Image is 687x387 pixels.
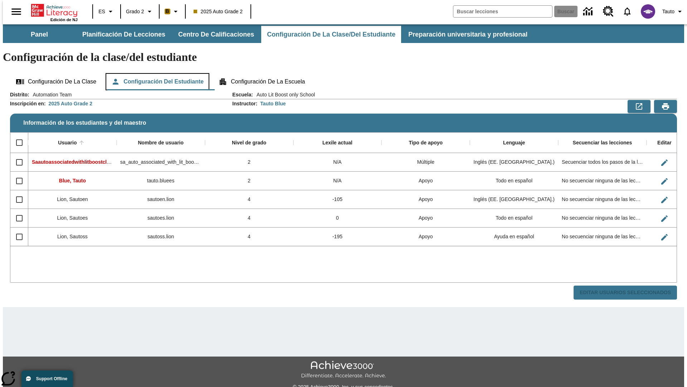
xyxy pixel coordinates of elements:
button: Editar Usuario [657,230,672,244]
button: Configuración de la clase/del estudiante [261,26,401,43]
button: Lenguaje: ES, Selecciona un idioma [95,5,118,18]
h2: Escuela : [232,92,253,98]
div: Lenguaje [503,140,525,146]
button: Exportar a CSV [628,100,651,113]
span: Información de los estudiantes y del maestro [23,120,146,126]
div: Usuario [58,140,77,146]
span: Saautoassociatedwithlitboostcl, Saautoassociatedwithlitboostcl [32,159,184,165]
a: Portada [31,3,78,18]
div: Nivel de grado [232,140,266,146]
img: Achieve3000 Differentiate Accelerate Achieve [301,361,386,379]
div: sa_auto_associated_with_lit_boost_classes [117,153,205,172]
div: 2 [205,153,293,172]
div: Ayuda en español [470,228,558,246]
div: No secuenciar ninguna de las lecciones [558,209,647,228]
div: Tauto Blue [260,100,286,107]
div: Editar [657,140,672,146]
div: sautoes.lion [117,209,205,228]
span: Automation Team [29,91,72,98]
button: Configuración de la clase [10,73,102,90]
span: B [166,7,169,16]
h2: Instructor : [232,101,257,107]
div: 2025 Auto Grade 2 [49,100,92,107]
button: Editar Usuario [657,174,672,188]
div: 4 [205,209,293,228]
div: Nombre de usuario [138,140,184,146]
button: Centro de calificaciones [172,26,260,43]
span: Lion, Sautoes [57,215,88,221]
input: Buscar campo [453,6,552,17]
div: Configuración de la clase/del estudiante [10,73,677,90]
div: Secuenciar todos los pasos de la lección [558,153,647,172]
button: Vista previa de impresión [654,100,677,113]
span: 2025 Auto Grade 2 [194,8,243,15]
button: Abrir el menú lateral [6,1,27,22]
div: No secuenciar ninguna de las lecciones [558,190,647,209]
div: Todo en español [470,209,558,228]
div: Apoyo [381,228,470,246]
button: Panel [4,26,75,43]
div: Tipo de apoyo [409,140,443,146]
div: Apoyo [381,172,470,190]
button: Editar Usuario [657,193,672,207]
button: Configuración de la escuela [213,73,311,90]
div: Secuenciar las lecciones [573,140,632,146]
div: Portada [31,3,78,22]
button: Configuración del estudiante [106,73,209,90]
button: Escoja un nuevo avatar [637,2,659,21]
a: Notificaciones [618,2,637,21]
button: Planificación de lecciones [77,26,171,43]
span: Support Offline [36,376,67,381]
span: Edición de NJ [50,18,78,22]
span: Lion, Sautoss [57,234,88,239]
img: avatar image [641,4,655,19]
div: -195 [293,228,382,246]
button: Editar Usuario [657,211,672,226]
div: -105 [293,190,382,209]
div: tauto.bluees [117,172,205,190]
div: Apoyo [381,209,470,228]
button: Support Offline [21,371,73,387]
div: 0 [293,209,382,228]
span: Blue, Tauto [59,178,86,183]
div: Información de los estudiantes y del maestro [10,91,677,300]
span: Auto Lit Boost only School [253,91,315,98]
div: Subbarra de navegación [3,26,534,43]
div: sautoss.lion [117,228,205,246]
div: Subbarra de navegación [3,24,684,43]
button: Preparación universitaria y profesional [403,26,533,43]
div: 2 [205,172,293,190]
button: Boost El color de la clase es anaranjado claro. Cambiar el color de la clase. [162,5,183,18]
h1: Configuración de la clase/del estudiante [3,51,684,64]
span: Grado 2 [126,8,144,15]
div: Inglés (EE. UU.) [470,190,558,209]
div: Inglés (EE. UU.) [470,153,558,172]
button: Perfil/Configuración [659,5,687,18]
span: Tauto [662,8,674,15]
div: N/A [293,153,382,172]
span: Lion, Sautoen [57,196,88,202]
div: 4 [205,190,293,209]
a: Centro de recursos, Se abrirá en una pestaña nueva. [599,2,618,21]
div: No secuenciar ninguna de las lecciones [558,172,647,190]
button: Editar Usuario [657,156,672,170]
div: Lexile actual [322,140,352,146]
div: N/A [293,172,382,190]
div: sautoen.lion [117,190,205,209]
div: Múltiple [381,153,470,172]
a: Centro de información [579,2,599,21]
h2: Inscripción en : [10,101,46,107]
button: Grado: Grado 2, Elige un grado [123,5,157,18]
div: Apoyo [381,190,470,209]
span: ES [98,8,105,15]
h2: Distrito : [10,92,29,98]
div: Todo en español [470,172,558,190]
div: No secuenciar ninguna de las lecciones [558,228,647,246]
div: 4 [205,228,293,246]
